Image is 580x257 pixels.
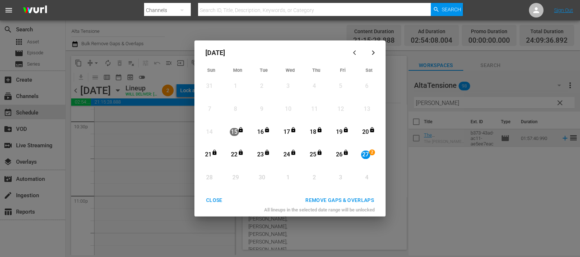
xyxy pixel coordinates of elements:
[286,67,295,73] span: Wed
[200,196,228,205] div: CLOSE
[231,174,240,182] div: 29
[205,82,214,90] div: 31
[310,105,319,113] div: 11
[230,128,239,136] div: 15
[4,6,13,15] span: menu
[442,3,461,16] span: Search
[256,151,265,159] div: 23
[312,67,320,73] span: Thu
[207,67,215,73] span: Sun
[198,44,347,62] div: [DATE]
[205,128,214,136] div: 14
[231,82,240,90] div: 1
[336,174,345,182] div: 3
[362,105,371,113] div: 13
[260,67,268,73] span: Tue
[309,151,318,159] div: 25
[257,174,266,182] div: 30
[362,82,371,90] div: 6
[310,174,319,182] div: 2
[282,128,291,136] div: 17
[299,196,380,205] div: REMOVE GAPS & OVERLAPS
[554,7,573,13] a: Sign Out
[198,65,382,190] div: Month View
[197,194,231,207] button: CLOSE
[233,67,242,73] span: Mon
[335,151,344,159] div: 26
[362,174,371,182] div: 4
[335,128,344,136] div: 19
[336,82,345,90] div: 5
[297,194,383,207] button: REMOVE GAPS & OVERLAPS
[361,151,370,159] div: 27
[283,174,293,182] div: 1
[370,149,375,155] span: 2
[204,151,213,159] div: 21
[282,151,291,159] div: 24
[205,105,214,113] div: 7
[205,174,214,182] div: 28
[283,105,293,113] div: 10
[361,128,370,136] div: 20
[310,82,319,90] div: 4
[366,67,372,73] span: Sat
[257,105,266,113] div: 9
[256,128,265,136] div: 16
[336,105,345,113] div: 12
[340,67,345,73] span: Fri
[309,128,318,136] div: 18
[18,2,53,19] img: ans4CAIJ8jUAAAAAAAAAAAAAAAAAAAAAAAAgQb4GAAAAAAAAAAAAAAAAAAAAAAAAJMjXAAAAAAAAAAAAAAAAAAAAAAAAgAT5G...
[197,207,383,217] div: All lineups in the selected date range will be unlocked
[257,82,266,90] div: 2
[231,105,240,113] div: 8
[283,82,293,90] div: 3
[230,151,239,159] div: 22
